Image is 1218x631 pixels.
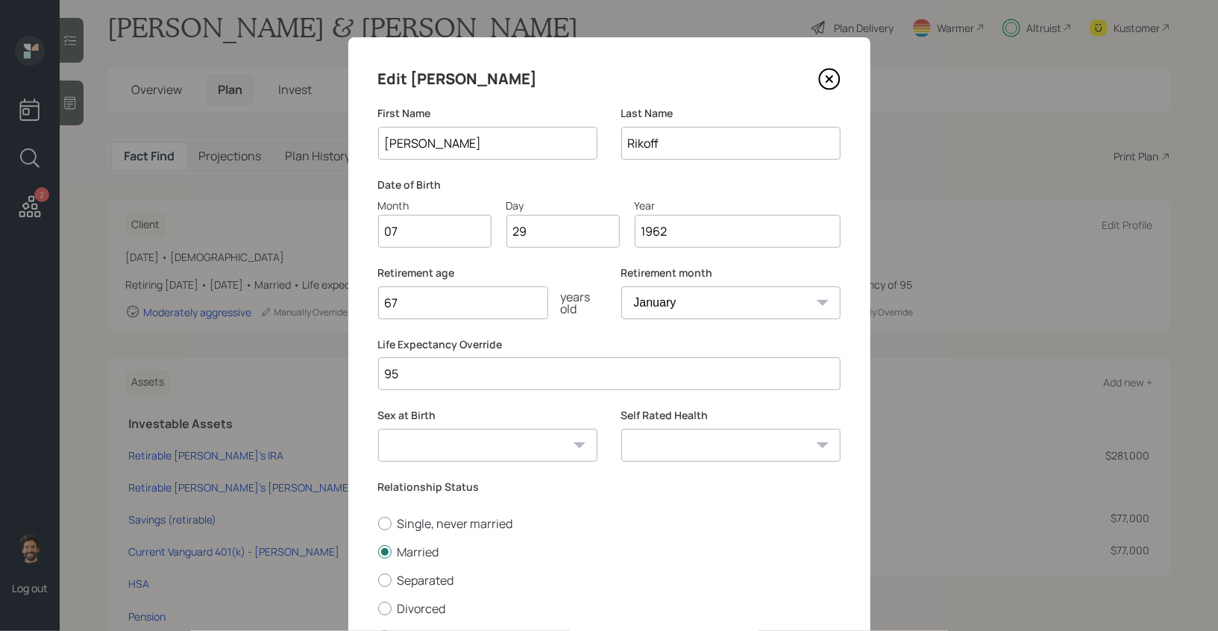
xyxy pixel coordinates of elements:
[621,106,841,121] label: Last Name
[378,572,841,588] label: Separated
[378,198,492,213] div: Month
[506,198,620,213] div: Day
[378,337,841,352] label: Life Expectancy Override
[378,600,841,617] label: Divorced
[378,67,538,91] h4: Edit [PERSON_NAME]
[378,178,841,192] label: Date of Birth
[378,544,841,560] label: Married
[378,480,841,495] label: Relationship Status
[506,215,620,248] input: Day
[621,266,841,280] label: Retirement month
[378,266,597,280] label: Retirement age
[548,291,597,315] div: years old
[378,408,597,423] label: Sex at Birth
[635,215,841,248] input: Year
[378,106,597,121] label: First Name
[635,198,841,213] div: Year
[378,215,492,248] input: Month
[621,408,841,423] label: Self Rated Health
[378,515,841,532] label: Single, never married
